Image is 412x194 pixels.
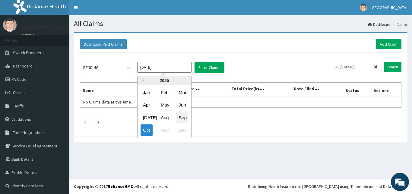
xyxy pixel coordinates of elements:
input: Search by HMO ID [330,62,370,72]
span: Tariffs [13,103,24,109]
div: Choose June 2025 [176,100,188,111]
button: Filter Claims [195,62,224,73]
div: Chat with us now [31,34,101,42]
div: Choose February 2025 [158,87,170,98]
a: Next page [97,119,100,125]
div: 2025 [138,76,191,85]
a: Dashboard [368,22,390,27]
div: Choose July 2025 [141,112,153,123]
div: Choose May 2025 [158,100,170,111]
button: Previous Year [141,79,144,82]
span: Claims [13,90,25,95]
th: Name [80,83,161,97]
img: User Image [360,4,367,12]
strong: Copyright © 2017 . [74,184,135,189]
span: We're online! [35,58,83,120]
img: d_794563401_company_1708531726252_794563401 [11,30,24,45]
th: Actions [371,83,401,97]
th: Date Filed [291,83,343,97]
div: Choose October 2025 [141,125,153,136]
button: Download Paid Claims [80,39,127,49]
a: Online [21,33,36,37]
footer: All rights reserved. [69,179,412,194]
span: No Claims data at this time. [83,99,132,105]
div: Choose March 2025 [176,87,188,98]
li: Claims [391,22,407,27]
h1: All Claims [74,20,407,28]
div: Choose January 2025 [141,87,153,98]
p: [GEOGRAPHIC_DATA] [21,25,71,30]
a: Add Claim [376,39,401,49]
th: Total Price(₦) [229,83,291,97]
div: month 2025-10 [138,86,191,136]
img: User Image [3,18,17,32]
a: Previous page [84,119,87,125]
a: RelianceHMO [108,184,134,189]
th: Status [343,83,371,97]
div: PENDING [83,64,99,71]
input: Search [384,62,401,72]
div: Choose August 2025 [158,112,170,123]
span: Tariff Negotiation [13,130,44,135]
div: Redefining Heath Insurance in [GEOGRAPHIC_DATA] using Telemedicine and Data Science! [248,183,407,189]
div: Minimize live chat window [99,3,113,18]
span: Dashboard [13,63,33,69]
span: Switch Providers [13,50,44,55]
textarea: Type your message and hit 'Enter' [3,130,115,151]
input: Select Month and Year [137,62,192,73]
div: Choose April 2025 [141,100,153,111]
div: Choose September 2025 [176,112,188,123]
span: [GEOGRAPHIC_DATA] [371,5,407,10]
